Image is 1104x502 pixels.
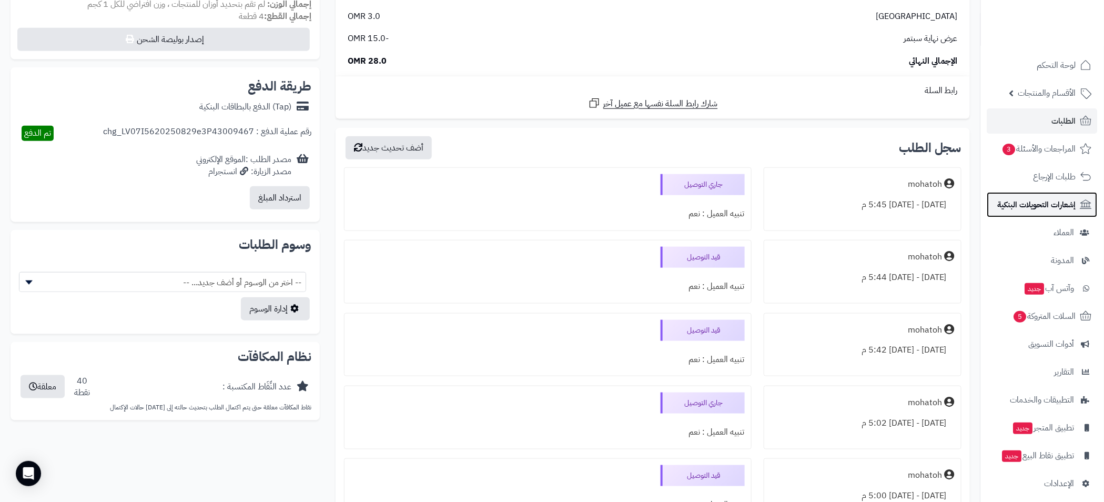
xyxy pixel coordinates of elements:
[19,403,311,412] p: نقاط المكافآت معلقة حتى يتم اكتمال الطلب بتحديث حالته إلى [DATE] حالات الإكتمال
[1003,144,1016,155] span: 3
[771,413,955,434] div: [DATE] - [DATE] 5:02 م
[250,186,310,209] button: استرداد المبلغ
[351,276,745,297] div: تنبيه العميل : نعم
[1012,420,1075,435] span: تطبيق المتجر
[987,276,1098,301] a: وآتس آبجديد
[987,387,1098,413] a: التطبيقات والخدمات
[908,397,942,409] div: mohatoh
[1013,309,1076,324] span: السلات المتروكة
[351,204,745,224] div: تنبيه العميل : نعم
[876,11,958,23] span: [GEOGRAPHIC_DATA]
[908,251,942,263] div: mohatoh
[1054,225,1075,240] span: العملاء
[19,272,306,292] span: -- اختر من الوسوم أو أضف جديد... --
[241,297,310,320] a: إدارة الوسوم
[588,97,718,110] a: شارك رابط السلة نفسها مع عميل آخر
[904,33,958,45] span: عرض نهاية سبتمر
[346,136,432,159] button: أضف تحديث جديد
[348,33,389,45] span: -15.0 OMR
[661,465,745,486] div: قيد التوصيل
[1018,86,1076,101] span: الأقسام والمنتجات
[987,304,1098,329] a: السلات المتروكة5
[771,195,955,215] div: [DATE] - [DATE] 5:45 م
[661,247,745,268] div: قيد التوصيل
[771,267,955,288] div: [DATE] - [DATE] 5:44 م
[1052,114,1076,128] span: الطلبات
[1010,393,1075,407] span: التطبيقات والخدمات
[987,53,1098,78] a: لوحة التحكم
[1002,142,1076,156] span: المراجعات والأسئلة
[1029,337,1075,352] span: أدوات التسويق
[1055,365,1075,379] span: التقارير
[661,320,745,341] div: قيد التوصيل
[987,471,1098,496] a: الإعدادات
[661,393,745,414] div: جاري التوصيل
[1014,423,1033,434] span: جديد
[19,350,311,363] h2: نظام المكافآت
[340,85,966,97] div: رابط السلة
[348,55,387,67] span: 28.0 OMR
[1024,281,1075,296] span: وآتس آب
[908,469,942,481] div: mohatoh
[987,192,1098,217] a: إشعارات التحويلات البنكية
[987,415,1098,440] a: تطبيق المتجرجديد
[1025,283,1045,295] span: جديد
[1014,311,1027,323] span: 5
[1001,448,1075,463] span: تطبيق نقاط البيع
[19,273,306,293] span: -- اختر من الوسوم أو أضف جديد... --
[74,375,90,399] div: 40
[19,238,311,251] h2: وسوم الطلبات
[351,422,745,443] div: تنبيه العميل : نعم
[24,127,51,139] span: تم الدفع
[239,10,311,23] small: 4 قطعة
[909,55,958,67] span: الإجمالي النهائي
[103,126,311,141] div: رقم عملية الدفع : chg_LV07I5620250829e3P43009467
[771,340,955,360] div: [DATE] - [DATE] 5:42 م
[196,166,291,178] div: مصدر الزيارة: انستجرام
[987,108,1098,134] a: الطلبات
[987,248,1098,273] a: المدونة
[603,98,718,110] span: شارك رابط السلة نفسها مع عميل آخر
[987,443,1098,468] a: تطبيق نقاط البيعجديد
[987,359,1098,385] a: التقارير
[222,381,291,393] div: عدد النِّقَاط المكتسبة :
[1037,58,1076,73] span: لوحة التحكم
[987,136,1098,162] a: المراجعات والأسئلة3
[1051,253,1075,268] span: المدونة
[908,324,942,336] div: mohatoh
[1002,450,1022,462] span: جديد
[987,332,1098,357] a: أدوات التسويق
[908,178,942,190] div: mohatoh
[21,375,65,398] button: معلقة
[987,220,1098,245] a: العملاء
[264,10,311,23] strong: إجمالي القطع:
[987,164,1098,189] a: طلبات الإرجاع
[199,101,291,113] div: (Tap) الدفع بالبطاقات البنكية
[17,28,310,51] button: إصدار بوليصة الشحن
[348,11,380,23] span: 3.0 OMR
[74,387,90,399] div: نقطة
[248,80,311,93] h2: طريقة الدفع
[351,349,745,370] div: تنبيه العميل : نعم
[899,142,961,154] h3: سجل الطلب
[1034,169,1076,184] span: طلبات الإرجاع
[196,154,291,178] div: مصدر الطلب :الموقع الإلكتروني
[1045,476,1075,491] span: الإعدادات
[661,174,745,195] div: جاري التوصيل
[16,461,41,486] div: Open Intercom Messenger
[998,197,1076,212] span: إشعارات التحويلات البنكية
